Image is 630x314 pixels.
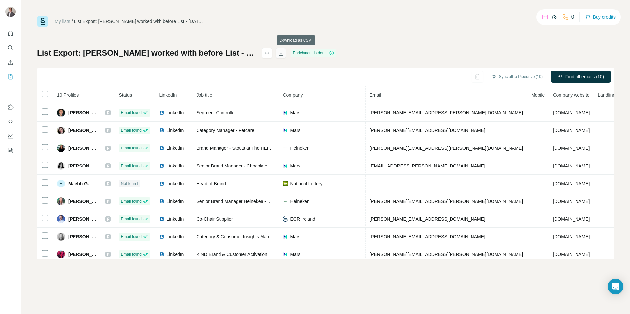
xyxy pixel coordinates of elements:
[196,181,226,186] span: Head of Brand
[369,252,523,257] span: [PERSON_NAME][EMAIL_ADDRESS][PERSON_NAME][DOMAIN_NAME]
[57,180,65,187] div: M
[159,252,164,257] img: LinkedIn logo
[68,180,89,187] span: Maebh G.
[585,12,616,22] button: Buy credits
[166,216,184,222] span: LinkedIn
[283,252,288,257] img: company-logo
[369,128,485,133] span: [PERSON_NAME][EMAIL_ADDRESS][DOMAIN_NAME]
[121,251,141,257] span: Email found
[57,233,65,241] img: Avatar
[68,163,99,169] span: [PERSON_NAME]
[68,198,99,205] span: [PERSON_NAME]
[369,92,381,98] span: Email
[121,110,141,116] span: Email found
[159,92,177,98] span: LinkedIn
[196,216,233,222] span: Co-Chair Supplier
[565,73,604,80] span: Find all emails (10)
[283,199,288,204] img: company-logo
[166,127,184,134] span: LinkedIn
[290,251,300,258] span: Mars
[121,198,141,204] span: Email found
[121,181,138,186] span: Not found
[262,48,272,58] button: actions
[5,7,16,17] img: Avatar
[551,13,557,21] p: 78
[369,216,485,222] span: [PERSON_NAME][EMAIL_ADDRESS][DOMAIN_NAME]
[68,127,99,134] span: [PERSON_NAME]
[166,109,184,116] span: LinkedIn
[5,101,16,113] button: Use Surfe on LinkedIn
[121,234,141,240] span: Email found
[598,92,615,98] span: Landline
[57,197,65,205] img: Avatar
[196,252,267,257] span: KIND Brand & Customer Activation
[57,250,65,258] img: Avatar
[55,19,70,24] a: My lists
[74,18,205,25] div: List Export: [PERSON_NAME] worked with before List - [DATE] 14:32
[553,216,590,222] span: [DOMAIN_NAME]
[166,233,184,240] span: LinkedIn
[291,49,336,57] div: Enrichment is done
[5,42,16,54] button: Search
[571,13,574,21] p: 0
[290,127,300,134] span: Mars
[369,110,523,115] span: [PERSON_NAME][EMAIL_ADDRESS][PERSON_NAME][DOMAIN_NAME]
[283,163,288,168] img: company-logo
[119,92,132,98] span: Status
[68,251,99,258] span: [PERSON_NAME]
[166,198,184,205] span: LinkedIn
[283,110,288,115] img: company-logo
[68,109,99,116] span: [PERSON_NAME]
[531,92,545,98] span: Mobile
[159,199,164,204] img: LinkedIn logo
[290,145,309,151] span: Heineken
[283,216,288,222] img: company-logo
[553,252,590,257] span: [DOMAIN_NAME]
[283,181,288,186] img: company-logo
[553,110,590,115] span: [DOMAIN_NAME]
[57,162,65,170] img: Avatar
[159,146,164,151] img: LinkedIn logo
[57,109,65,117] img: Avatar
[121,145,141,151] span: Email found
[121,163,141,169] span: Email found
[608,279,623,294] div: Open Intercom Messenger
[196,128,254,133] span: Category Manager - Petcare
[553,146,590,151] span: [DOMAIN_NAME]
[290,163,300,169] span: Mars
[72,18,73,25] li: /
[159,110,164,115] img: LinkedIn logo
[290,180,322,187] span: National Lottery
[57,144,65,152] img: Avatar
[196,146,305,151] span: Brand Manager - Stouts at The HEINEKEN Company
[159,181,164,186] img: LinkedIn logo
[37,16,48,27] img: Surfe Logo
[196,110,236,115] span: Segment Controller
[121,128,141,133] span: Email found
[290,233,300,240] span: Mars
[166,163,184,169] span: LinkedIn
[283,128,288,133] img: company-logo
[68,145,99,151] span: [PERSON_NAME]
[68,216,99,222] span: [PERSON_NAME]
[369,146,523,151] span: [PERSON_NAME][EMAIL_ADDRESS][PERSON_NAME][DOMAIN_NAME]
[57,92,79,98] span: 10 Profiles
[196,234,278,239] span: Category & Consumer Insights Manager
[290,198,309,205] span: Heineken
[283,234,288,239] img: company-logo
[159,128,164,133] img: LinkedIn logo
[487,72,547,82] button: Sync all to Pipedrive (10)
[196,92,212,98] span: Job title
[5,130,16,142] button: Dashboard
[553,234,590,239] span: [DOMAIN_NAME]
[166,251,184,258] span: LinkedIn
[553,128,590,133] span: [DOMAIN_NAME]
[369,163,485,168] span: [EMAIL_ADDRESS][PERSON_NAME][DOMAIN_NAME]
[5,28,16,39] button: Quick start
[5,56,16,68] button: Enrich CSV
[369,234,485,239] span: [PERSON_NAME][EMAIL_ADDRESS][DOMAIN_NAME]
[166,180,184,187] span: LinkedIn
[57,127,65,134] img: Avatar
[5,145,16,156] button: Feedback
[369,199,523,204] span: [PERSON_NAME][EMAIL_ADDRESS][PERSON_NAME][DOMAIN_NAME]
